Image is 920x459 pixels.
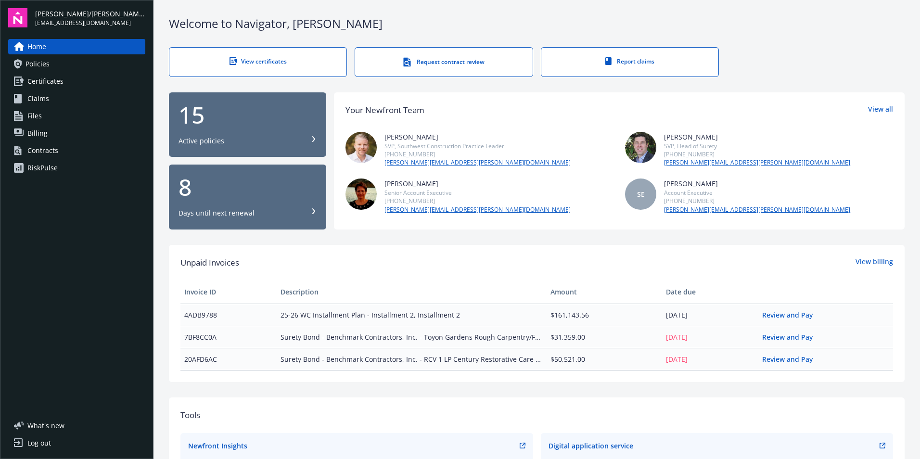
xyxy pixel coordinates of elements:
div: [PERSON_NAME] [664,178,850,189]
span: Unpaid Invoices [180,256,239,269]
div: Welcome to Navigator , [PERSON_NAME] [169,15,905,32]
a: [PERSON_NAME][EMAIL_ADDRESS][PERSON_NAME][DOMAIN_NAME] [664,205,850,214]
span: What ' s new [27,421,64,431]
img: photo [625,132,656,163]
a: [PERSON_NAME][EMAIL_ADDRESS][PERSON_NAME][DOMAIN_NAME] [664,158,850,167]
td: 7BF8CC0A [180,326,277,348]
td: $31,359.00 [547,326,662,348]
a: View all [868,104,893,116]
a: [PERSON_NAME][EMAIL_ADDRESS][PERSON_NAME][DOMAIN_NAME] [384,205,571,214]
a: Home [8,39,145,54]
span: Billing [27,126,48,141]
span: Certificates [27,74,64,89]
a: Contracts [8,143,145,158]
a: Review and Pay [762,310,820,319]
td: 20AFD6AC [180,348,277,370]
a: View billing [856,256,893,269]
img: photo [345,178,377,210]
a: Policies [8,56,145,72]
span: Claims [27,91,49,106]
th: Description [277,280,546,304]
div: [PHONE_NUMBER] [384,150,571,158]
span: Surety Bond - Benchmark Contractors, Inc. - Toyon Gardens Rough Carpentry/Framing - 101611033 [281,332,542,342]
td: [DATE] [662,348,758,370]
button: 8Days until next renewal [169,165,326,229]
div: Log out [27,435,51,451]
a: View certificates [169,47,347,77]
button: 15Active policies [169,92,326,157]
th: Invoice ID [180,280,277,304]
span: [PERSON_NAME]/[PERSON_NAME] Construction, Inc. [35,9,145,19]
a: Billing [8,126,145,141]
a: Claims [8,91,145,106]
span: SE [637,189,645,199]
div: 15 [179,103,317,127]
td: $50,521.00 [547,348,662,370]
div: Active policies [179,136,224,146]
div: Digital application service [549,441,633,451]
div: Contracts [27,143,58,158]
a: Report claims [541,47,719,77]
div: Account Executive [664,189,850,197]
div: Days until next renewal [179,208,255,218]
div: Request contract review [374,57,513,67]
div: Newfront Insights [188,441,247,451]
div: Your Newfront Team [345,104,424,116]
div: [PHONE_NUMBER] [384,197,571,205]
a: [PERSON_NAME][EMAIL_ADDRESS][PERSON_NAME][DOMAIN_NAME] [384,158,571,167]
div: Tools [180,409,893,421]
div: Report claims [561,57,699,65]
span: Files [27,108,42,124]
a: Request contract review [355,47,533,77]
a: RiskPulse [8,160,145,176]
td: $161,143.56 [547,304,662,326]
img: navigator-logo.svg [8,8,27,27]
div: [PERSON_NAME] [664,132,850,142]
span: Home [27,39,46,54]
span: Surety Bond - Benchmark Contractors, Inc. - RCV 1 LP Century Restorative Care Village Phase 1-Rou... [281,354,542,364]
div: [PERSON_NAME] [384,178,571,189]
td: [DATE] [662,326,758,348]
div: [PHONE_NUMBER] [664,150,850,158]
div: SVP, Head of Surety [664,142,850,150]
th: Amount [547,280,662,304]
div: Senior Account Executive [384,189,571,197]
span: Policies [26,56,50,72]
span: 25-26 WC Installment Plan - Installment 2, Installment 2 [281,310,542,320]
img: photo [345,132,377,163]
a: Files [8,108,145,124]
div: [PHONE_NUMBER] [664,197,850,205]
button: What's new [8,421,80,431]
span: [EMAIL_ADDRESS][DOMAIN_NAME] [35,19,145,27]
div: View certificates [189,57,327,65]
a: Review and Pay [762,332,820,342]
th: Date due [662,280,758,304]
div: 8 [179,176,317,199]
div: [PERSON_NAME] [384,132,571,142]
a: Certificates [8,74,145,89]
a: Review and Pay [762,355,820,364]
td: 4ADB9788 [180,304,277,326]
div: SVP, Southwest Construction Practice Leader [384,142,571,150]
div: RiskPulse [27,160,58,176]
button: [PERSON_NAME]/[PERSON_NAME] Construction, Inc.[EMAIL_ADDRESS][DOMAIN_NAME] [35,8,145,27]
td: [DATE] [662,304,758,326]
